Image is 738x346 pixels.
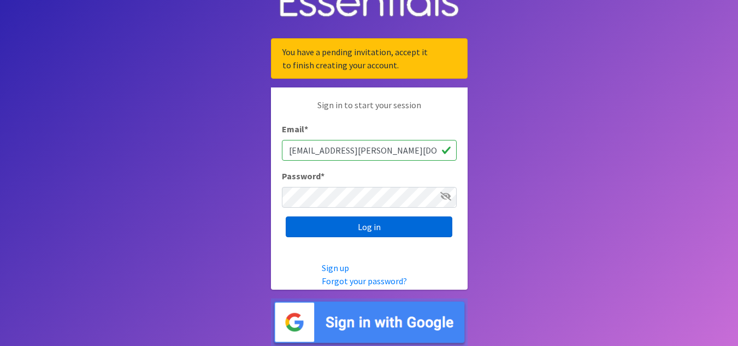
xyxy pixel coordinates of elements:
[271,298,468,346] img: Sign in with Google
[282,122,308,136] label: Email
[322,262,349,273] a: Sign up
[321,171,324,181] abbr: required
[282,98,457,122] p: Sign in to start your session
[304,124,308,134] abbr: required
[282,169,324,183] label: Password
[271,38,468,79] div: You have a pending invitation, accept it to finish creating your account.
[286,216,452,237] input: Log in
[322,275,407,286] a: Forgot your password?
